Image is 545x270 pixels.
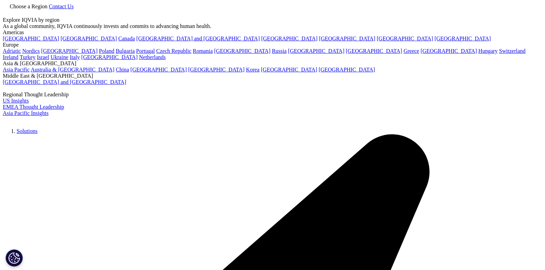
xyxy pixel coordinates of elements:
[3,91,542,98] div: Regional Thought Leadership
[3,104,64,110] a: EMEA Thought Leadership
[60,36,117,41] a: [GEOGRAPHIC_DATA]
[193,48,213,54] a: Romania
[272,48,287,54] a: Russia
[116,48,135,54] a: Bulgaria
[10,3,47,9] span: Choose a Region
[3,60,542,67] div: Asia & [GEOGRAPHIC_DATA]
[319,67,375,73] a: [GEOGRAPHIC_DATA]
[3,29,542,36] div: Americas
[156,48,191,54] a: Czech Republic
[3,42,542,48] div: Europe
[3,54,18,60] a: Ireland
[404,48,419,54] a: Greece
[81,54,138,60] a: [GEOGRAPHIC_DATA]
[50,54,68,60] a: Ukraine
[41,48,97,54] a: [GEOGRAPHIC_DATA]
[31,67,114,73] a: Australia & [GEOGRAPHIC_DATA]
[17,128,37,134] a: Solutions
[22,48,40,54] a: Nordics
[20,54,36,60] a: Turkey
[139,54,166,60] a: Netherlands
[3,48,21,54] a: Adriatic
[3,36,59,41] a: [GEOGRAPHIC_DATA]
[3,17,542,23] div: Explore IQVIA by region
[288,48,344,54] a: [GEOGRAPHIC_DATA]
[3,67,30,73] a: Asia Pacific
[130,67,187,73] a: [GEOGRAPHIC_DATA]
[3,110,48,116] a: Asia Pacific Insights
[3,23,542,29] div: As a global community, IQVIA continuously invests and commits to advancing human health.
[136,48,155,54] a: Portugal
[99,48,114,54] a: Poland
[346,48,402,54] a: [GEOGRAPHIC_DATA]
[434,36,491,41] a: [GEOGRAPHIC_DATA]
[499,48,525,54] a: Switzerland
[118,36,135,41] a: Canada
[3,73,542,79] div: Middle East & [GEOGRAPHIC_DATA]
[70,54,80,60] a: Italy
[188,67,245,73] a: [GEOGRAPHIC_DATA]
[116,67,129,73] a: China
[136,36,260,41] a: [GEOGRAPHIC_DATA] and [GEOGRAPHIC_DATA]
[478,48,498,54] a: Hungary
[37,54,49,60] a: Israel
[3,79,126,85] a: [GEOGRAPHIC_DATA] and [GEOGRAPHIC_DATA]
[261,36,318,41] a: [GEOGRAPHIC_DATA]
[261,67,317,73] a: [GEOGRAPHIC_DATA]
[377,36,433,41] a: [GEOGRAPHIC_DATA]
[6,249,23,267] button: Cookies Settings
[421,48,477,54] a: [GEOGRAPHIC_DATA]
[319,36,375,41] a: [GEOGRAPHIC_DATA]
[3,98,29,104] a: US Insights
[214,48,271,54] a: [GEOGRAPHIC_DATA]
[49,3,74,9] a: Contact Us
[246,67,260,73] a: Korea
